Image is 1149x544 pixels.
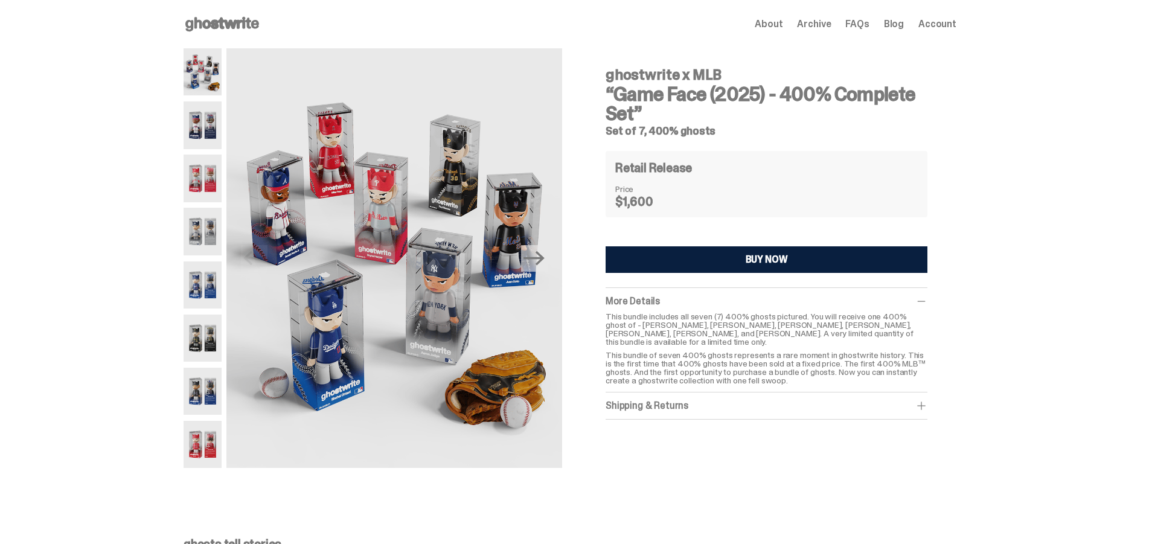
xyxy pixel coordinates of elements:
[606,246,927,273] button: BUY NOW
[606,351,927,385] p: This bundle of seven 400% ghosts represents a rare moment in ghostwrite history. This is the firs...
[606,312,927,346] p: This bundle includes all seven (7) 400% ghosts pictured. You will receive one 400% ghost of - [PE...
[918,19,956,29] a: Account
[521,245,548,272] button: Next
[797,19,831,29] a: Archive
[755,19,783,29] a: About
[845,19,869,29] a: FAQs
[184,155,222,202] img: 03-ghostwrite-mlb-game-face-complete-set-bryce-harper.png
[615,185,676,193] dt: Price
[606,295,660,307] span: More Details
[884,19,904,29] a: Blog
[606,68,927,82] h4: ghostwrite x MLB
[746,255,788,264] div: BUY NOW
[184,315,222,362] img: 06-ghostwrite-mlb-game-face-complete-set-paul-skenes.png
[606,85,927,123] h3: “Game Face (2025) - 400% Complete Set”
[615,196,676,208] dd: $1,600
[184,208,222,255] img: 04-ghostwrite-mlb-game-face-complete-set-aaron-judge.png
[184,421,222,468] img: 08-ghostwrite-mlb-game-face-complete-set-mike-trout.png
[226,48,562,468] img: 01-ghostwrite-mlb-game-face-complete-set.png
[606,126,927,136] h5: Set of 7, 400% ghosts
[184,261,222,309] img: 05-ghostwrite-mlb-game-face-complete-set-shohei-ohtani.png
[184,48,222,95] img: 01-ghostwrite-mlb-game-face-complete-set.png
[184,101,222,149] img: 02-ghostwrite-mlb-game-face-complete-set-ronald-acuna-jr.png
[184,368,222,415] img: 07-ghostwrite-mlb-game-face-complete-set-juan-soto.png
[615,162,692,174] h4: Retail Release
[606,400,927,412] div: Shipping & Returns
